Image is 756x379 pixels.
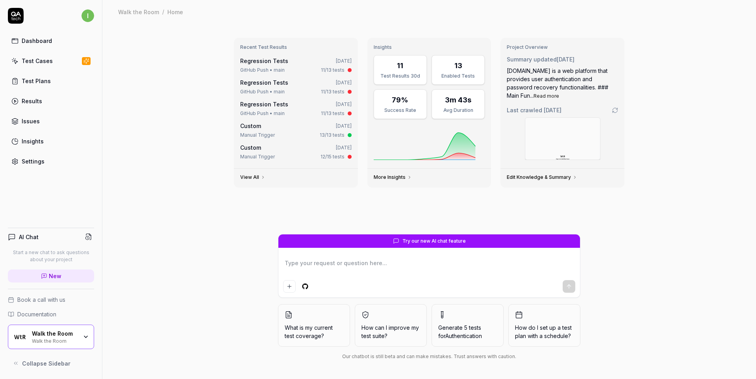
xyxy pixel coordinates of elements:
[22,157,44,165] div: Settings
[507,106,561,114] span: Last crawled
[437,72,480,80] div: Enabled Tests
[240,79,288,86] a: Regression Tests
[321,67,345,74] div: 11/13 tests
[8,310,94,318] a: Documentation
[515,323,574,340] span: How do I set up a test plan with a schedule?
[336,80,352,85] time: [DATE]
[336,145,352,150] time: [DATE]
[8,93,94,109] a: Results
[8,249,94,263] p: Start a new chat to ask questions about your project
[82,8,94,24] button: i
[240,123,261,129] span: Custom
[392,95,408,105] div: 79%
[22,359,70,368] span: Collapse Sidebar
[445,95,471,105] div: 3m 43s
[525,118,600,160] img: Screenshot
[8,73,94,89] a: Test Plans
[379,72,422,80] div: Test Results 30d
[22,57,53,65] div: Test Cases
[8,113,94,129] a: Issues
[454,60,462,71] div: 13
[438,324,482,339] span: Generate 5 tests for Authentication
[336,101,352,107] time: [DATE]
[240,101,288,108] a: Regression Tests
[32,337,78,344] div: Walk the Room
[8,325,94,349] button: Walk the Room LogoWalk the RoomWalk the Room
[8,269,94,282] a: New
[8,53,94,69] a: Test Cases
[8,355,94,371] button: Collapse Sidebar
[612,107,618,113] a: Go to crawling settings
[13,330,27,344] img: Walk the Room Logo
[240,88,285,95] div: GitHub Push • main
[336,58,352,64] time: [DATE]
[240,110,285,117] div: GitHub Push • main
[239,55,353,75] a: Regression Tests[DATE]GitHub Push • main11/13 tests
[507,44,618,50] h3: Project Overview
[240,58,288,64] a: Regression Tests
[321,110,345,117] div: 11/13 tests
[32,330,78,337] div: Walk the Room
[8,33,94,48] a: Dashboard
[361,323,420,340] span: How can I improve my test suite?
[374,174,412,180] a: More Insights
[544,107,561,113] time: [DATE]
[240,44,352,50] h3: Recent Test Results
[374,44,485,50] h3: Insights
[534,93,559,100] button: Read more
[336,123,352,129] time: [DATE]
[118,8,159,16] div: Walk the Room
[162,8,164,16] div: /
[22,77,51,85] div: Test Plans
[167,8,183,16] div: Home
[320,132,345,139] div: 13/13 tests
[22,37,52,45] div: Dashboard
[432,304,504,347] button: Generate 5 tests forAuthentication
[49,272,61,280] span: New
[19,233,39,241] h4: AI Chat
[557,56,574,63] time: [DATE]
[285,323,343,340] span: What is my current test coverage?
[17,310,56,318] span: Documentation
[22,117,40,125] div: Issues
[507,67,608,99] span: [DOMAIN_NAME] is a web platform that provides user authentication and password recovery functiona...
[8,134,94,149] a: Insights
[22,137,44,145] div: Insights
[240,132,275,139] div: Manual Trigger
[507,174,577,180] a: Edit Knowledge & Summary
[240,174,265,180] a: View All
[508,304,580,347] button: How do I set up a test plan with a schedule?
[355,304,427,347] button: How can I improve my test suite?
[240,67,285,74] div: GitHub Push • main
[82,9,94,22] span: i
[278,304,350,347] button: What is my current test coverage?
[8,295,94,304] a: Book a call with us
[379,107,422,114] div: Success Rate
[437,107,480,114] div: Avg Duration
[321,88,345,95] div: 11/13 tests
[397,60,403,71] div: 11
[239,120,353,140] a: Custom[DATE]Manual Trigger13/13 tests
[239,77,353,97] a: Regression Tests[DATE]GitHub Push • main11/13 tests
[321,153,345,160] div: 12/15 tests
[8,154,94,169] a: Settings
[239,98,353,119] a: Regression Tests[DATE]GitHub Push • main11/13 tests
[17,295,65,304] span: Book a call with us
[240,153,275,160] div: Manual Trigger
[240,144,261,151] span: Custom
[239,142,353,162] a: Custom[DATE]Manual Trigger12/15 tests
[402,238,466,245] span: Try our new AI chat feature
[22,97,42,105] div: Results
[507,56,557,63] span: Summary updated
[283,280,296,293] button: Add attachment
[278,353,580,360] div: Our chatbot is still beta and can make mistakes. Trust answers with caution.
